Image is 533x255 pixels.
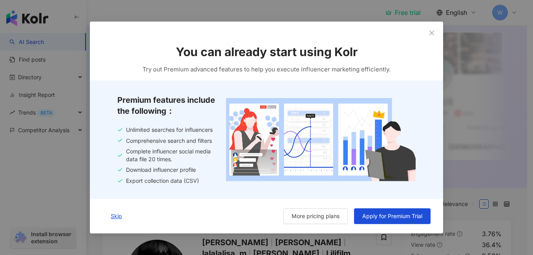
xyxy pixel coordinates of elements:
span: You can already start using Kolr [176,44,358,60]
button: Apply for Premium Trial [354,208,431,224]
div: Complete influencer social media data file 20 times. [117,148,217,163]
span: Premium features include the following： [117,95,217,117]
span: close [429,30,435,36]
button: Skip [102,208,130,224]
img: free trial onboarding [226,98,416,181]
span: Apply for Premium Trial [362,213,422,219]
div: Download influencer profile [117,166,217,174]
button: Close [424,25,440,41]
div: Export collection data (CSV) [117,177,217,185]
span: More pricing plans [292,213,340,219]
div: Comprehensive search and filters [117,137,217,145]
button: More pricing plans [283,208,348,224]
div: Unlimited searches for influencers [117,126,217,134]
span: Skip [111,213,122,219]
span: Try out Premium advanced features to help you execute influencer marketing efficiently. [142,65,391,74]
